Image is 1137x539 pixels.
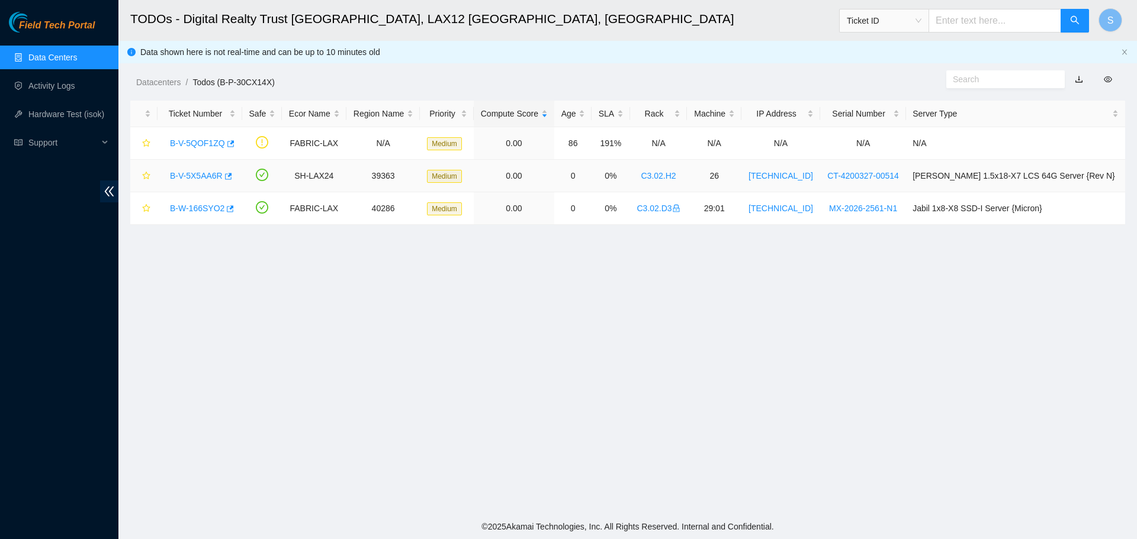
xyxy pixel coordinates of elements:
span: search [1070,15,1080,27]
td: FABRIC-LAX [282,127,346,160]
td: 29:01 [687,192,741,225]
span: check-circle [256,201,268,214]
span: Medium [427,170,462,183]
a: Hardware Test (isok) [28,109,104,119]
td: N/A [630,127,688,160]
a: Datacenters [136,78,181,87]
td: 0.00 [474,192,555,225]
td: 191% [592,127,630,160]
td: N/A [687,127,741,160]
span: Ticket ID [847,12,921,30]
a: CT-4200327-00514 [827,171,899,180]
td: [PERSON_NAME] 1.5x18-X7 LCS 64G Server {Rev N} [906,160,1125,192]
td: FABRIC-LAX [282,192,346,225]
td: 0.00 [474,160,555,192]
td: 86 [554,127,592,160]
span: lock [672,204,680,212]
span: read [14,138,23,147]
a: C3.02.H2 [641,171,676,180]
input: Search [953,73,1049,86]
span: star [142,204,150,214]
button: star [137,134,151,153]
td: 0.00 [474,127,555,160]
button: close [1121,49,1128,56]
span: exclamation-circle [256,136,268,149]
a: B-W-166SYO2 [170,204,224,213]
span: double-left [100,180,118,202]
a: B-V-5X5AA6R [170,171,223,180]
a: C3.02.D3lock [637,204,680,213]
td: 0% [592,160,630,192]
td: 0% [592,192,630,225]
td: 39363 [346,160,420,192]
span: check-circle [256,169,268,181]
span: Medium [427,137,462,150]
button: S [1099,8,1122,32]
a: Todos (B-P-30CX14X) [192,78,275,87]
span: Field Tech Portal [19,20,95,31]
td: 40286 [346,192,420,225]
td: 26 [687,160,741,192]
td: N/A [741,127,820,160]
td: N/A [906,127,1125,160]
input: Enter text here... [929,9,1061,33]
td: 0 [554,192,592,225]
span: / [185,78,188,87]
td: 0 [554,160,592,192]
a: Akamai TechnologiesField Tech Portal [9,21,95,37]
span: Medium [427,202,462,215]
button: star [137,199,151,218]
button: download [1066,70,1092,89]
span: star [142,172,150,181]
a: MX-2026-2561-N1 [829,204,897,213]
span: eye [1104,75,1112,83]
td: N/A [346,127,420,160]
a: [TECHNICAL_ID] [749,204,813,213]
button: star [137,166,151,185]
span: star [142,139,150,149]
td: SH-LAX24 [282,160,346,192]
a: Data Centers [28,53,77,62]
a: B-V-5QOF1ZQ [170,138,225,148]
span: S [1107,13,1114,28]
a: [TECHNICAL_ID] [749,171,813,180]
footer: © 2025 Akamai Technologies, Inc. All Rights Reserved. Internal and Confidential. [118,514,1137,539]
td: N/A [820,127,906,160]
td: Jabil 1x8-X8 SSD-I Server {Micron} [906,192,1125,225]
span: Support [28,131,98,154]
a: Activity Logs [28,81,75,91]
button: search [1061,9,1089,33]
img: Akamai Technologies [9,12,60,33]
a: download [1075,75,1083,84]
